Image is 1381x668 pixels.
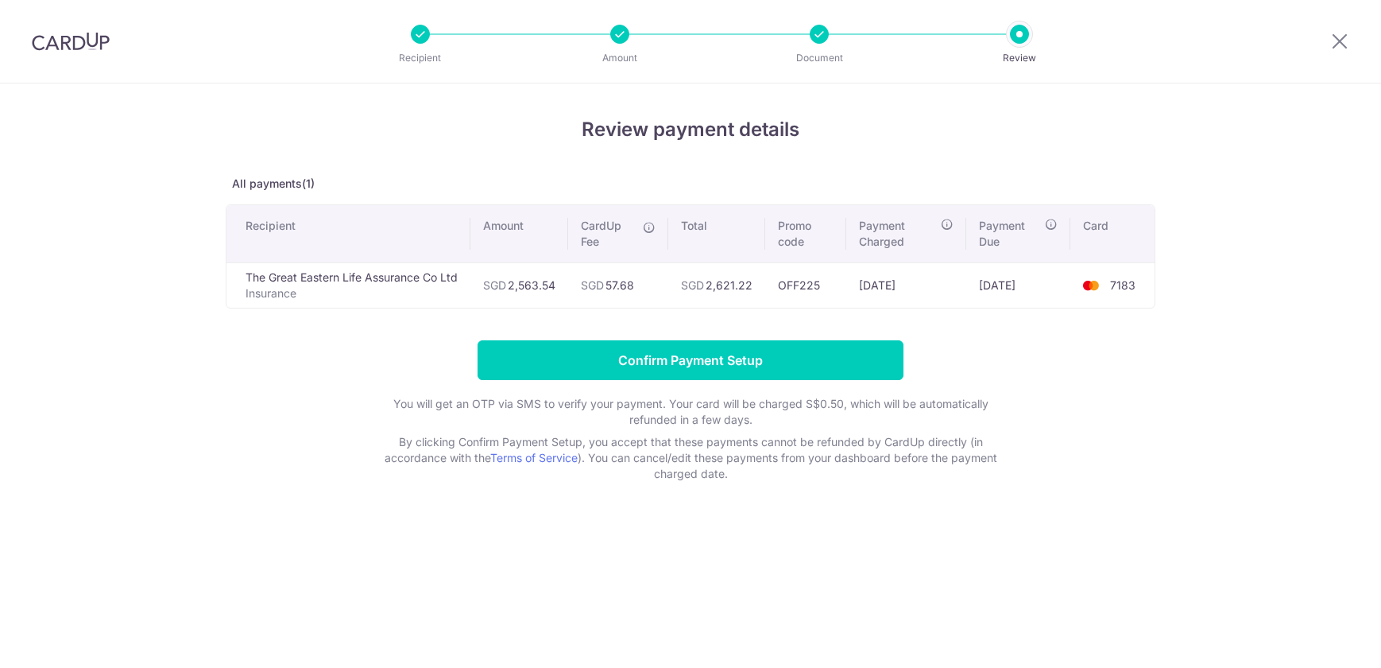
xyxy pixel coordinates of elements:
p: Insurance [246,285,458,301]
p: Amount [561,50,679,66]
p: By clicking Confirm Payment Setup, you accept that these payments cannot be refunded by CardUp di... [373,434,1008,482]
span: SGD [681,278,704,292]
h4: Review payment details [226,115,1155,144]
th: Promo code [765,205,846,262]
span: SGD [483,278,506,292]
p: Recipient [362,50,479,66]
td: The Great Eastern Life Assurance Co Ltd [226,262,470,308]
img: <span class="translation_missing" title="translation missing: en.account_steps.new_confirm_form.b... [1075,276,1107,295]
img: CardUp [32,32,110,51]
span: Payment Due [979,218,1040,250]
span: Payment Charged [859,218,936,250]
input: Confirm Payment Setup [478,340,903,380]
th: Card [1070,205,1155,262]
p: Review [961,50,1078,66]
td: [DATE] [846,262,966,308]
td: [DATE] [966,262,1070,308]
th: Amount [470,205,568,262]
td: 57.68 [568,262,668,308]
p: You will get an OTP via SMS to verify your payment. Your card will be charged S$0.50, which will ... [373,396,1008,428]
span: SGD [581,278,604,292]
p: All payments(1) [226,176,1155,192]
a: Terms of Service [490,451,578,464]
th: Recipient [226,205,470,262]
td: 2,563.54 [470,262,568,308]
th: Total [668,205,765,262]
p: Document [760,50,878,66]
span: 7183 [1110,278,1135,292]
span: CardUp Fee [581,218,635,250]
td: 2,621.22 [668,262,765,308]
td: OFF225 [765,262,846,308]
